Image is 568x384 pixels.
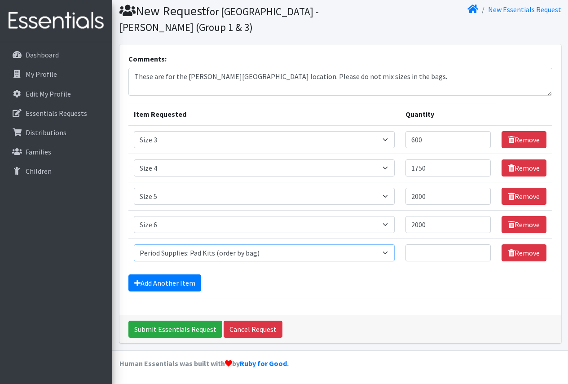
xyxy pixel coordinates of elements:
[4,162,109,180] a: Children
[400,103,497,126] th: Quantity
[4,85,109,103] a: Edit My Profile
[502,159,546,177] a: Remove
[128,53,167,64] label: Comments:
[502,244,546,261] a: Remove
[502,216,546,233] a: Remove
[502,131,546,148] a: Remove
[26,50,59,59] p: Dashboard
[4,104,109,122] a: Essentials Requests
[4,6,109,36] img: HumanEssentials
[488,5,561,14] a: New Essentials Request
[224,321,282,338] a: Cancel Request
[4,65,109,83] a: My Profile
[119,3,337,34] h1: New Request
[128,321,222,338] input: Submit Essentials Request
[119,359,289,368] strong: Human Essentials was built with by .
[4,124,109,141] a: Distributions
[26,167,52,176] p: Children
[26,89,71,98] p: Edit My Profile
[119,5,319,34] small: for [GEOGRAPHIC_DATA] - [PERSON_NAME] (Group 1 & 3)
[128,103,400,126] th: Item Requested
[26,109,87,118] p: Essentials Requests
[26,147,51,156] p: Families
[26,70,57,79] p: My Profile
[128,274,201,291] a: Add Another Item
[502,188,546,205] a: Remove
[4,46,109,64] a: Dashboard
[26,128,66,137] p: Distributions
[240,359,287,368] a: Ruby for Good
[4,143,109,161] a: Families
